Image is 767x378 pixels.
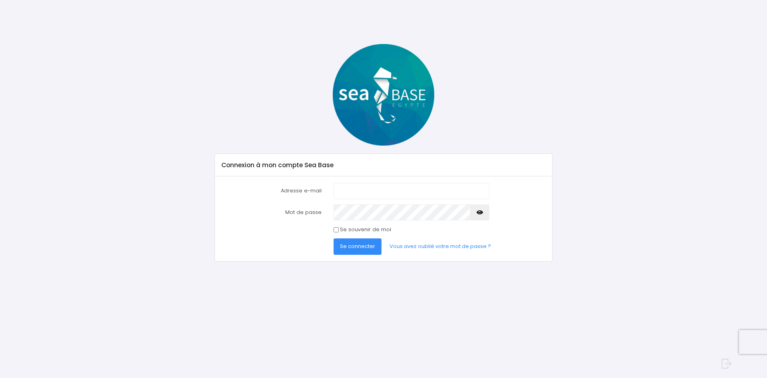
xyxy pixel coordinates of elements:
span: Se connecter [340,242,375,250]
button: Se connecter [334,238,382,254]
div: Connexion à mon compte Sea Base [215,154,552,176]
a: Vous avez oublié votre mot de passe ? [383,238,497,254]
label: Se souvenir de moi [340,226,391,234]
label: Adresse e-mail [216,183,328,199]
label: Mot de passe [216,204,328,220]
